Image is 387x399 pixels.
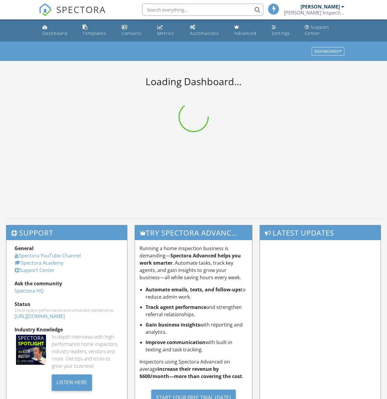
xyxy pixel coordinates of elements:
[305,24,329,36] div: Support Center
[146,339,205,346] strong: Improve communication
[52,379,92,385] a: Listen Here
[284,10,344,16] div: Brewer Inspection Services LLC
[190,30,219,36] div: Automations
[146,304,206,310] strong: Track agent performance
[122,30,142,36] div: Contacts
[16,335,46,365] img: Spectoraspolightmain
[135,225,252,240] h3: Try spectora advanced [DATE]
[146,321,248,336] li: with reporting and analytics.
[139,245,248,281] p: Running a home inspection business is demanding— . Automate tasks, track key agents, and gain ins...
[15,287,44,294] a: Spectora HQ
[312,47,344,56] button: Dashboards
[269,22,297,39] a: Settings
[15,326,119,333] div: Industry Knowledge
[15,267,55,273] a: Support Center
[142,4,263,16] input: Search everything...
[42,30,67,36] div: Dashboard
[232,22,264,39] a: Advanced
[272,30,290,36] div: Settings
[80,22,114,39] a: Templates
[6,225,127,240] h3: Support
[15,260,64,266] a: Spectora Academy
[56,3,106,16] span: SPECTORA
[146,286,241,293] strong: Automate emails, texts, and follow-ups
[15,313,65,320] a: [URL][DOMAIN_NAME]
[146,303,248,318] li: and strengthen referral relationships.
[146,321,200,328] strong: Gain business insights
[146,286,248,300] li: to reduce admin work.
[300,4,340,10] div: [PERSON_NAME]
[139,366,242,380] strong: increase their revenue by $600/month—more than covering the cost
[15,245,34,252] strong: General
[146,339,248,353] li: with built-in texting and task tracking.
[52,333,119,370] div: In-depth interviews with high-performance home inspectors, industry leaders, vendors and more. Ge...
[15,308,119,313] div: Check system performance and scheduled maintenance.
[314,49,342,54] div: Dashboards
[302,22,347,39] a: Support Center
[15,252,81,259] a: Spectora YouTube Channel
[119,22,150,39] a: Contacts
[260,225,381,240] h3: Latest Updates
[155,22,183,39] a: Metrics
[39,8,106,21] a: SPECTORA
[139,358,248,380] p: Inspectors using Spectora Advanced on average .
[139,252,241,266] strong: Spectora Advanced helps you work smarter
[157,30,174,36] div: Metrics
[83,30,106,36] div: Templates
[15,280,119,287] div: Ask the community
[188,22,227,39] a: Automations (Basic)
[52,374,92,391] div: Listen Here
[234,30,257,36] div: Advanced
[39,3,52,16] img: The Best Home Inspection Software - Spectora
[15,300,119,308] div: Status
[40,22,75,39] a: Dashboard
